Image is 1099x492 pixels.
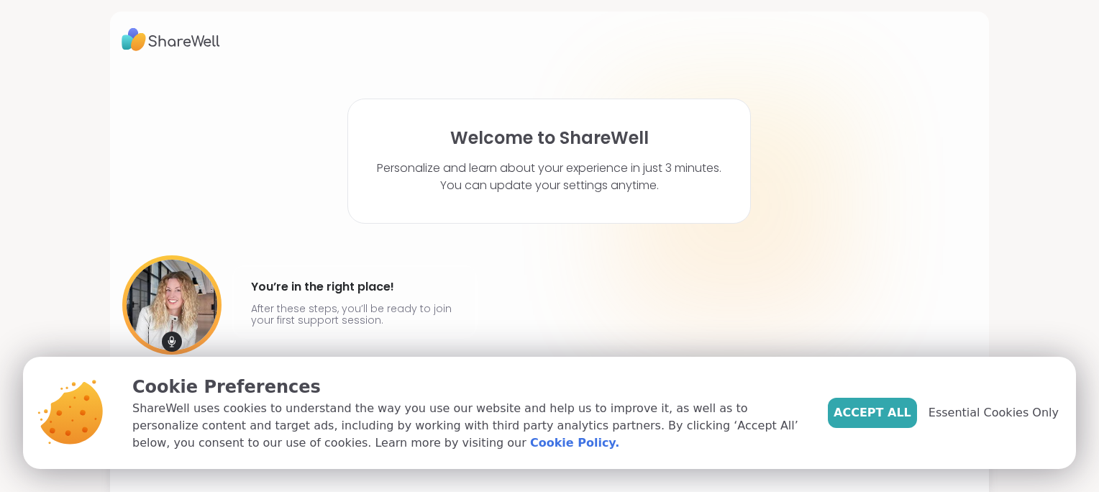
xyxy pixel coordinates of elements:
img: User image [122,255,222,355]
h4: You’re in the right place! [251,275,458,299]
img: mic icon [162,332,182,352]
button: Accept All [828,398,917,428]
span: Essential Cookies Only [929,404,1059,422]
span: Accept All [834,404,911,422]
p: Personalize and learn about your experience in just 3 minutes. You can update your settings anytime. [377,160,721,194]
a: Cookie Policy. [530,434,619,452]
h1: Welcome to ShareWell [450,128,649,148]
p: After these steps, you’ll be ready to join your first support session. [251,303,458,326]
p: Cookie Preferences [132,374,805,400]
img: ShareWell Logo [122,23,220,56]
p: ShareWell uses cookies to understand the way you use our website and help us to improve it, as we... [132,400,805,452]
